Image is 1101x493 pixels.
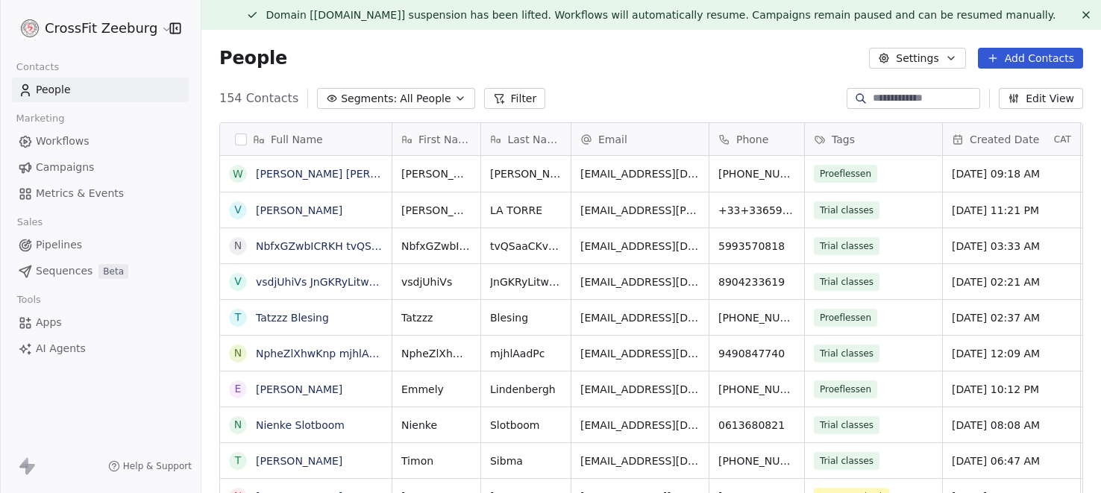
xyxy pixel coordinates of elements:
span: All People [400,91,451,107]
span: People [36,82,71,98]
span: [EMAIL_ADDRESS][DOMAIN_NAME] [580,274,700,289]
button: Add Contacts [978,48,1083,69]
a: NbfxGZwbICRKH tvQSaaCKvFKssG [256,240,436,252]
img: logo%20website.jpg [21,19,39,37]
div: First Name [392,123,480,155]
span: [PERSON_NAME] [490,166,562,181]
a: vsdjUhiVs JnGKRyLitwxXNax [256,276,403,288]
span: mjhlAadPc [490,346,562,361]
span: Sequences [36,263,92,279]
span: Last Name [507,132,562,147]
span: Blesing [490,310,562,325]
a: People [12,78,189,102]
span: Phone [736,132,768,147]
div: T [235,310,242,325]
div: N [234,345,242,361]
a: Workflows [12,129,189,154]
div: Phone [709,123,804,155]
div: V [234,202,242,218]
span: Proeflessen [814,309,877,327]
span: Metrics & Events [36,186,124,201]
a: [PERSON_NAME] [256,383,342,395]
span: [DATE] 03:33 AM [952,239,1071,254]
span: Trial classes [814,416,879,434]
a: SequencesBeta [12,259,189,283]
span: Apps [36,315,62,330]
span: Proeflessen [814,380,877,398]
span: [DATE] 02:21 AM [952,274,1071,289]
span: Beta [98,264,128,279]
span: Trial classes [814,201,879,219]
span: Tags [832,132,855,147]
span: Slotboom [490,418,562,433]
span: Help & Support [123,460,192,472]
span: Tools [10,289,47,311]
div: Tags [805,123,942,155]
span: LA TORRE [490,203,562,218]
span: Trial classes [814,452,879,470]
span: [DATE] 09:18 AM [952,166,1071,181]
a: NpheZlXhwKnp mjhlAadPc [256,348,394,359]
span: Trial classes [814,237,879,255]
button: Filter [484,88,546,109]
span: [PHONE_NUMBER] [718,166,795,181]
span: Tatzzz [401,310,471,325]
span: [DATE] 02:37 AM [952,310,1071,325]
span: 5993570818 [718,239,795,254]
span: Timon [401,453,471,468]
span: Nienke [401,418,471,433]
span: [PHONE_NUMBER] [718,453,795,468]
span: Marketing [10,107,71,130]
span: [EMAIL_ADDRESS][DOMAIN_NAME] [580,346,700,361]
span: vsdjUhiVs [401,274,471,289]
div: v [234,274,242,289]
a: Nienke Slotboom [256,419,345,431]
div: E [235,381,242,397]
span: Email [598,132,627,147]
span: [DATE] 10:12 PM [952,382,1071,397]
span: [PHONE_NUMBER] [718,310,795,325]
span: 0613680821 [718,418,795,433]
span: NpheZlXhwKnp [401,346,471,361]
span: CrossFit Zeeburg [45,19,157,38]
span: Emmely [401,382,471,397]
span: [DATE] 08:08 AM [952,418,1071,433]
span: NbfxGZwbICRKH [401,239,471,254]
span: Pipelines [36,237,82,253]
span: People [219,47,287,69]
div: N [234,417,242,433]
span: AI Agents [36,341,86,357]
div: Last Name [481,123,571,155]
div: Full Name [220,123,392,155]
span: [PERSON_NAME] [401,166,471,181]
span: [DATE] 11:21 PM [952,203,1071,218]
span: Contacts [10,56,66,78]
div: W [233,166,243,182]
a: Campaigns [12,155,189,180]
span: Domain [[DOMAIN_NAME]] suspension has been lifted. Workflows will automatically resume. Campaigns... [266,9,1055,21]
span: [EMAIL_ADDRESS][DOMAIN_NAME] [580,418,700,433]
button: CrossFit Zeeburg [18,16,159,41]
span: [PERSON_NAME] [401,203,471,218]
span: [EMAIL_ADDRESS][DOMAIN_NAME] [580,453,700,468]
a: [PERSON_NAME] [PERSON_NAME] [256,168,433,180]
span: Campaigns [36,160,94,175]
span: +33+33659909930 [718,203,795,218]
span: Segments: [341,91,397,107]
a: Pipelines [12,233,189,257]
span: Lindenbergh [490,382,562,397]
a: [PERSON_NAME] [256,204,342,216]
a: Apps [12,310,189,335]
span: [EMAIL_ADDRESS][DOMAIN_NAME] [580,382,700,397]
span: 8904233619 [718,274,795,289]
span: [DATE] 06:47 AM [952,453,1071,468]
span: [EMAIL_ADDRESS][PERSON_NAME][DOMAIN_NAME] [580,203,700,218]
button: Edit View [999,88,1083,109]
span: Trial classes [814,345,879,362]
span: CAT [1054,134,1071,145]
span: tvQSaaCKvFKssG [490,239,562,254]
a: [PERSON_NAME] [256,455,342,467]
span: Trial classes [814,273,879,291]
span: Full Name [271,132,323,147]
a: Metrics & Events [12,181,189,206]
